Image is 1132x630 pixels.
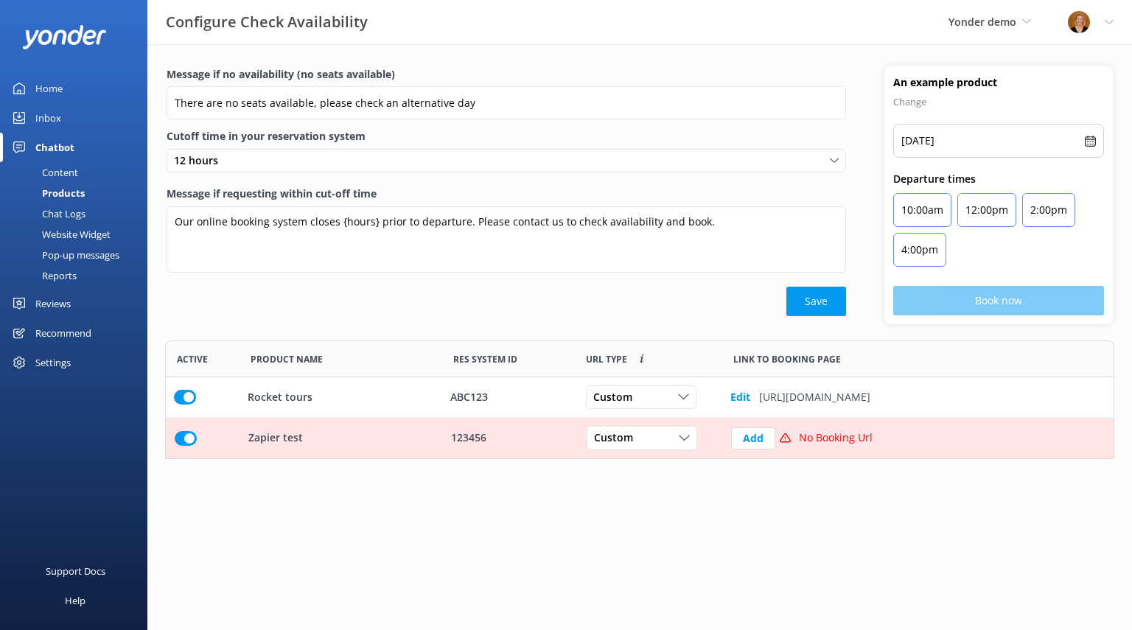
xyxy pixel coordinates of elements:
label: Message if no availability (no seats available) [167,66,846,83]
textarea: Our online booking system closes {hours} prior to departure. Please contact us to check availabil... [167,206,846,273]
span: Active [177,352,208,366]
div: Inbox [35,103,61,133]
p: 2:00pm [1030,201,1067,219]
div: Products [9,183,85,203]
div: row [165,418,1114,458]
div: Help [65,586,85,615]
div: Pop-up messages [9,245,119,265]
div: 123456 [451,430,566,447]
a: Pop-up messages [9,245,147,265]
div: Chat Logs [9,203,85,224]
div: Chatbot [35,133,74,162]
button: Add [731,427,775,449]
span: Yonder demo [948,15,1016,29]
button: Edit [730,382,750,412]
div: row [165,377,1114,418]
a: Products [9,183,147,203]
div: Support Docs [46,556,105,586]
b: Edit [730,390,750,405]
p: Departure times [893,171,1104,187]
div: Settings [35,348,71,377]
div: Reports [9,265,77,286]
div: ABC123 [450,389,567,405]
label: Message if requesting within cut-off time [167,186,846,202]
div: Home [35,74,63,103]
h3: Configure Check Availability [166,10,368,34]
p: Rocket tours [248,389,312,405]
div: Website Widget [9,224,111,245]
div: Recommend [35,318,91,348]
p: 4:00pm [901,241,938,259]
label: Cutoff time in your reservation system [167,128,846,144]
div: grid [165,377,1114,458]
p: [URL][DOMAIN_NAME] [759,389,870,405]
span: Custom [594,430,642,447]
span: Link to booking page [733,352,841,366]
a: Content [9,162,147,183]
div: Reviews [35,289,71,318]
input: Enter a message [167,86,846,119]
p: Zapier test [248,430,303,447]
span: Link to booking page [586,352,627,366]
a: Chat Logs [9,203,147,224]
img: yonder-white-logo.png [22,25,107,49]
span: Custom [593,389,641,405]
span: 12 hours [174,153,227,169]
span: Res System ID [453,352,517,366]
p: 12:00pm [965,201,1008,219]
h4: An example product [893,75,1104,90]
button: Save [786,287,846,316]
p: 10:00am [901,201,943,219]
p: Change [893,93,1104,111]
p: No Booking Url [799,430,873,447]
p: [DATE] [901,132,934,150]
div: Content [9,162,78,183]
span: Product Name [251,352,323,366]
a: Reports [9,265,147,286]
a: Website Widget [9,224,147,245]
img: 1-1617059290.jpg [1068,11,1090,33]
